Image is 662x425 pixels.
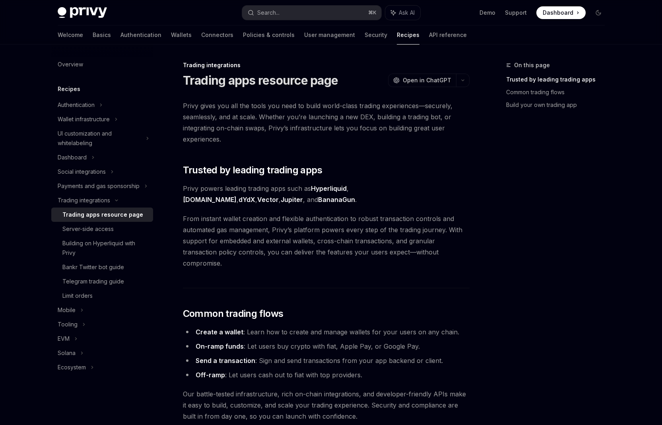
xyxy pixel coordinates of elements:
[239,196,255,204] a: dYdX
[243,25,295,45] a: Policies & controls
[58,196,110,205] div: Trading integrations
[58,181,140,191] div: Payments and gas sponsorship
[543,9,573,17] span: Dashboard
[311,184,347,193] a: Hyperliquid
[51,274,153,289] a: Telegram trading guide
[281,196,303,204] a: Jupiter
[399,9,415,17] span: Ask AI
[183,61,470,69] div: Trading integrations
[58,60,83,69] div: Overview
[58,84,80,94] h5: Recipes
[429,25,467,45] a: API reference
[183,183,470,205] span: Privy powers leading trading apps such as , , , , , and .
[506,99,611,111] a: Build your own trading app
[58,348,76,358] div: Solana
[62,239,148,258] div: Building on Hyperliquid with Privy
[514,60,550,70] span: On this page
[51,222,153,236] a: Server-side access
[365,25,387,45] a: Security
[183,100,470,145] span: Privy gives you all the tools you need to build world-class trading experiences—securely, seamles...
[62,277,124,286] div: Telegram trading guide
[196,342,244,351] a: On-ramp funds
[480,9,495,17] a: Demo
[196,371,225,379] a: Off-ramp
[385,6,420,20] button: Ask AI
[171,25,192,45] a: Wallets
[58,363,86,372] div: Ecosystem
[183,341,470,352] li: : Let users buy crypto with fiat, Apple Pay, or Google Pay.
[58,167,106,177] div: Social integrations
[196,357,255,365] a: Send a transaction
[592,6,605,19] button: Toggle dark mode
[58,100,95,110] div: Authentication
[58,114,110,124] div: Wallet infrastructure
[318,196,355,204] a: BananaGun
[51,236,153,260] a: Building on Hyperliquid with Privy
[257,196,279,204] a: Vector
[51,260,153,274] a: Bankr Twitter bot guide
[183,196,237,204] a: [DOMAIN_NAME]
[403,76,451,84] span: Open in ChatGPT
[51,289,153,303] a: Limit orders
[58,305,76,315] div: Mobile
[51,57,153,72] a: Overview
[183,388,470,422] span: Our battle-tested infrastructure, rich on-chain integrations, and developer-friendly APIs make it...
[183,73,338,87] h1: Trading apps resource page
[62,291,93,301] div: Limit orders
[58,25,83,45] a: Welcome
[62,262,124,272] div: Bankr Twitter bot guide
[196,328,243,336] a: Create a wallet
[62,210,143,219] div: Trading apps resource page
[58,7,107,18] img: dark logo
[183,326,470,338] li: : Learn how to create and manage wallets for your users on any chain.
[388,74,456,87] button: Open in ChatGPT
[397,25,419,45] a: Recipes
[183,355,470,366] li: : Sign and send transactions from your app backend or client.
[257,8,280,17] div: Search...
[242,6,381,20] button: Search...⌘K
[51,208,153,222] a: Trading apps resource page
[58,153,87,162] div: Dashboard
[183,307,283,320] span: Common trading flows
[120,25,161,45] a: Authentication
[58,129,141,148] div: UI customization and whitelabeling
[93,25,111,45] a: Basics
[62,224,114,234] div: Server-side access
[58,320,78,329] div: Tooling
[201,25,233,45] a: Connectors
[183,369,470,380] li: : Let users cash out to fiat with top providers.
[304,25,355,45] a: User management
[506,73,611,86] a: Trusted by leading trading apps
[58,334,70,343] div: EVM
[536,6,586,19] a: Dashboard
[183,164,322,177] span: Trusted by leading trading apps
[505,9,527,17] a: Support
[368,10,377,16] span: ⌘ K
[183,213,470,269] span: From instant wallet creation and flexible authentication to robust transaction controls and autom...
[506,86,611,99] a: Common trading flows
